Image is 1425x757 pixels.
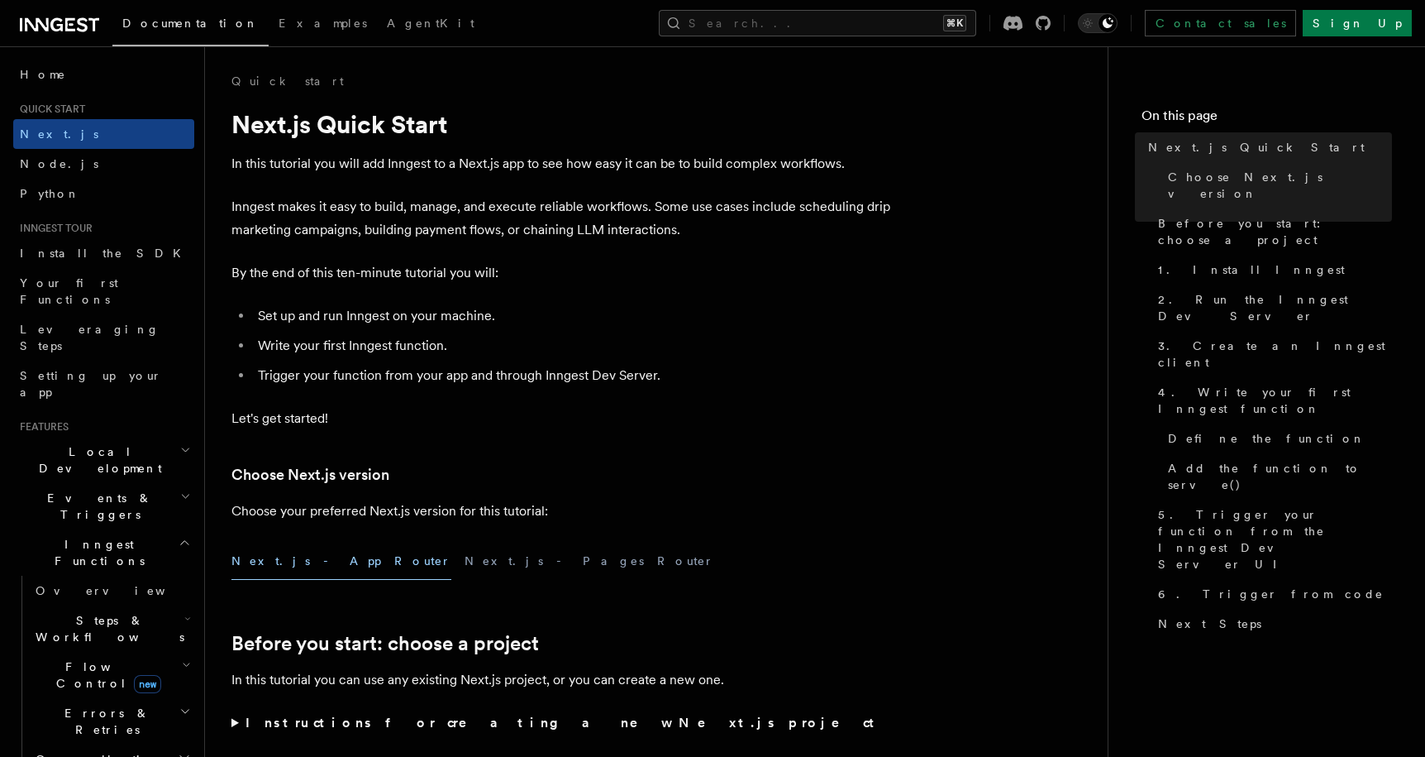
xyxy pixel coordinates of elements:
p: In this tutorial you will add Inngest to a Next.js app to see how easy it can be to build complex... [231,152,893,175]
span: Add the function to serve() [1168,460,1392,493]
p: In this tutorial you can use any existing Next.js project, or you can create a new one. [231,668,893,692]
a: Overview [29,576,194,606]
a: Sign Up [1303,10,1412,36]
span: AgentKit [387,17,474,30]
span: Define the function [1168,430,1365,447]
a: Leveraging Steps [13,314,194,361]
a: Add the function to serve() [1161,453,1392,500]
a: Before you start: choose a project [231,632,539,655]
span: Choose Next.js version [1168,169,1392,202]
a: Setting up your app [13,361,194,407]
span: Flow Control [29,659,182,692]
button: Local Development [13,437,194,483]
a: Define the function [1161,424,1392,453]
span: 6. Trigger from code [1158,586,1384,602]
p: By the end of this ten-minute tutorial you will: [231,261,893,285]
a: Examples [269,5,377,45]
a: 4. Write your first Inngest function [1151,377,1392,424]
a: Contact sales [1145,10,1296,36]
a: Your first Functions [13,268,194,314]
a: 1. Install Inngest [1151,255,1392,285]
button: Next.js - App Router [231,543,451,580]
span: 2. Run the Inngest Dev Server [1158,291,1392,324]
a: Documentation [112,5,269,46]
button: Events & Triggers [13,483,194,529]
span: Local Development [13,443,180,477]
button: Search...⌘K [659,10,976,36]
h1: Next.js Quick Start [231,109,893,139]
span: Before you start: choose a project [1158,215,1392,248]
span: 4. Write your first Inngest function [1158,384,1392,417]
button: Flow Controlnew [29,652,194,698]
span: Inngest Functions [13,536,179,569]
li: Set up and run Inngest on your machine. [253,304,893,328]
span: Python [20,187,80,200]
a: Install the SDK [13,238,194,268]
span: Next.js [20,127,98,141]
a: Before you start: choose a project [1151,208,1392,255]
a: 5. Trigger your function from the Inngest Dev Server UI [1151,500,1392,579]
a: Home [13,60,194,89]
span: 1. Install Inngest [1158,261,1345,278]
span: 5. Trigger your function from the Inngest Dev Server UI [1158,506,1392,573]
span: Node.js [20,157,98,170]
p: Let's get started! [231,407,893,430]
span: Documentation [122,17,259,30]
a: Next Steps [1151,609,1392,639]
li: Write your first Inngest function. [253,334,893,357]
p: Inngest makes it easy to build, manage, and execute reliable workflows. Some use cases include sc... [231,195,893,242]
a: Python [13,179,194,208]
span: Inngest tour [13,222,93,235]
a: 6. Trigger from code [1151,579,1392,609]
a: Choose Next.js version [1161,162,1392,208]
a: Node.js [13,149,194,179]
span: Steps & Workflows [29,612,184,645]
span: Errors & Retries [29,705,179,738]
span: Setting up your app [20,369,162,399]
span: Install the SDK [20,247,191,260]
a: 3. Create an Inngest client [1151,331,1392,377]
summary: Instructions for creating a new Next.js project [231,711,893,735]
a: Next.js Quick Start [1141,132,1392,162]
a: AgentKit [377,5,484,45]
a: Choose Next.js version [231,463,389,486]
span: Overview [36,584,206,597]
span: new [134,675,161,693]
span: Features [13,420,69,434]
strong: Instructions for creating a new Next.js project [245,715,881,731]
p: Choose your preferred Next.js version for this tutorial: [231,500,893,523]
kbd: ⌘K [943,15,966,31]
li: Trigger your function from your app and through Inngest Dev Server. [253,364,893,387]
button: Next.js - Pages Router [465,543,714,580]
span: Leveraging Steps [20,323,160,352]
button: Inngest Functions [13,529,194,576]
h4: On this page [1141,106,1392,132]
a: Quick start [231,73,344,89]
span: 3. Create an Inngest client [1158,338,1392,371]
button: Errors & Retries [29,698,194,745]
a: 2. Run the Inngest Dev Server [1151,285,1392,331]
span: Next Steps [1158,616,1261,632]
span: Events & Triggers [13,490,180,523]
button: Steps & Workflows [29,606,194,652]
span: Examples [279,17,367,30]
span: Quick start [13,103,85,116]
span: Home [20,66,66,83]
a: Next.js [13,119,194,149]
span: Your first Functions [20,276,118,306]
span: Next.js Quick Start [1148,139,1365,156]
button: Toggle dark mode [1078,13,1118,33]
